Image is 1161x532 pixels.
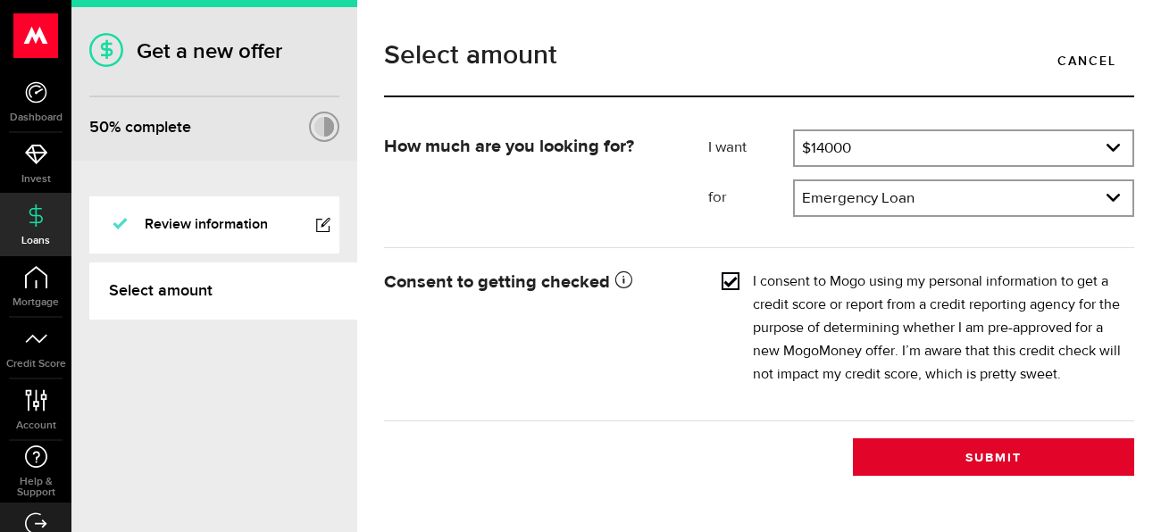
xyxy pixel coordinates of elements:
span: 50 [89,118,109,137]
label: I consent to Mogo using my personal information to get a credit score or report from a credit rep... [753,270,1121,387]
h1: Get a new offer [89,38,339,64]
a: Select amount [89,262,357,320]
button: Submit [853,438,1134,476]
a: expand select [795,131,1132,165]
strong: How much are you looking for? [384,137,634,155]
button: Open LiveChat chat widget [14,7,68,61]
input: I consent to Mogo using my personal information to get a credit score or report from a credit rep... [722,270,739,288]
h1: Select amount [384,42,1134,69]
strong: Consent to getting checked [384,273,632,291]
label: I want [708,137,794,159]
a: Review information [89,196,339,254]
label: for [708,187,794,209]
a: Cancel [1040,42,1134,79]
div: % complete [89,112,191,144]
a: expand select [795,181,1132,215]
